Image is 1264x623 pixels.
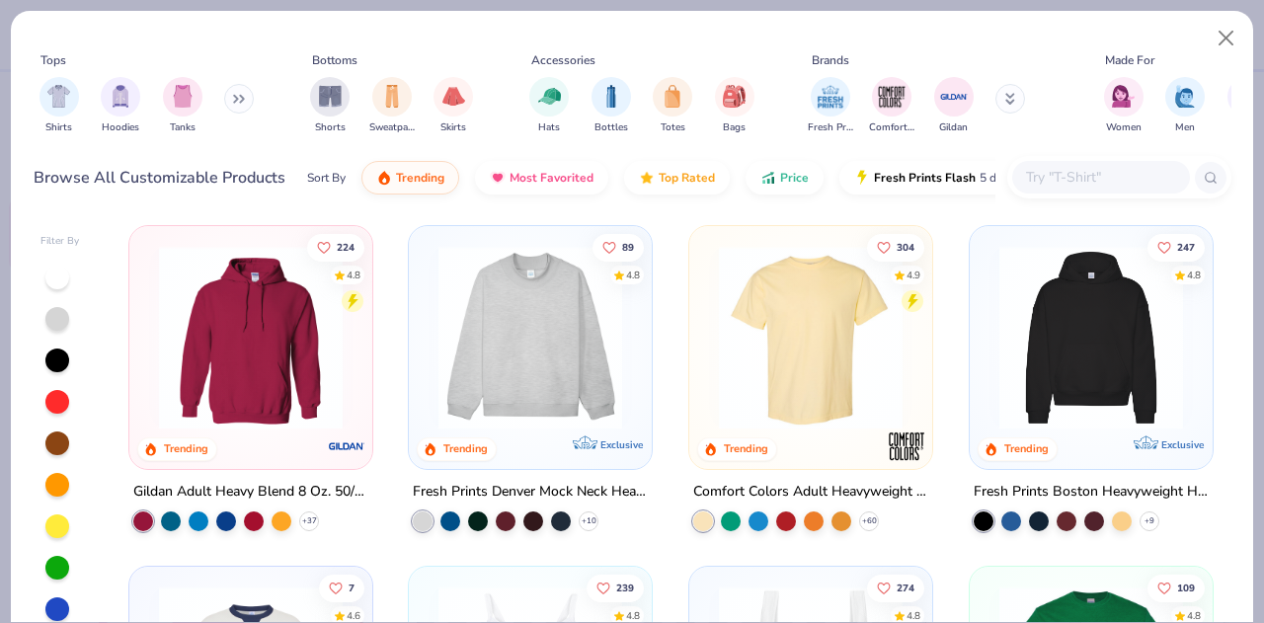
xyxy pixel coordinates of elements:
button: Like [867,574,924,601]
span: 239 [617,583,635,592]
span: 224 [337,242,355,252]
img: Shirts Image [47,85,70,108]
img: trending.gif [376,170,392,186]
button: Like [1147,233,1205,261]
span: Exclusive [600,438,643,451]
img: Tanks Image [172,85,194,108]
div: filter for Women [1104,77,1144,135]
img: flash.gif [854,170,870,186]
div: filter for Shorts [310,77,350,135]
span: Hoodies [102,120,139,135]
span: Skirts [440,120,466,135]
span: Top Rated [659,170,715,186]
div: 4.6 [347,608,360,623]
span: + 9 [1145,515,1154,527]
button: Like [307,233,364,261]
img: Men Image [1174,85,1196,108]
button: filter button [101,77,140,135]
div: Bottoms [312,51,357,69]
div: Gildan Adult Heavy Blend 8 Oz. 50/50 Hooded Sweatshirt [133,480,368,505]
span: 109 [1177,583,1195,592]
span: Price [780,170,809,186]
button: filter button [1104,77,1144,135]
span: Comfort Colors [869,120,914,135]
div: Fresh Prints Denver Mock Neck Heavyweight Sweatshirt [413,480,648,505]
div: filter for Sweatpants [369,77,415,135]
div: Comfort Colors Adult Heavyweight T-Shirt [693,480,928,505]
div: filter for Men [1165,77,1205,135]
img: Skirts Image [442,85,465,108]
img: Bags Image [723,85,745,108]
img: 029b8af0-80e6-406f-9fdc-fdf898547912 [709,246,912,429]
img: Sweatpants Image [381,85,403,108]
img: Hats Image [538,85,561,108]
button: Like [867,233,924,261]
span: Most Favorited [510,170,593,186]
button: Close [1208,20,1245,57]
button: Most Favorited [475,161,608,195]
span: Fresh Prints Flash [874,170,976,186]
button: filter button [715,77,754,135]
img: Gildan logo [326,427,365,466]
div: filter for Fresh Prints [808,77,853,135]
img: most_fav.gif [490,170,506,186]
img: Comfort Colors Image [877,82,907,112]
button: filter button [369,77,415,135]
div: filter for Tanks [163,77,202,135]
button: filter button [1165,77,1205,135]
span: Women [1106,120,1142,135]
div: filter for Gildan [934,77,974,135]
span: Shirts [45,120,72,135]
div: Brands [812,51,849,69]
button: Price [746,161,824,195]
div: Tops [40,51,66,69]
span: + 10 [582,515,596,527]
img: Hoodies Image [110,85,131,108]
span: 274 [897,583,914,592]
span: Bags [723,120,746,135]
button: filter button [592,77,631,135]
button: Fresh Prints Flash5 day delivery [839,161,1067,195]
button: filter button [529,77,569,135]
span: 7 [349,583,355,592]
button: Like [319,574,364,601]
span: Hats [538,120,560,135]
img: Women Image [1112,85,1135,108]
span: Totes [661,120,685,135]
span: + 37 [301,515,316,527]
div: 4.8 [1187,608,1201,623]
div: filter for Skirts [434,77,473,135]
span: Tanks [170,120,196,135]
span: Men [1175,120,1195,135]
input: Try "T-Shirt" [1024,166,1176,189]
span: Fresh Prints [808,120,853,135]
div: Made For [1105,51,1154,69]
span: Trending [396,170,444,186]
img: f5d85501-0dbb-4ee4-b115-c08fa3845d83 [429,246,632,429]
img: Shorts Image [319,85,342,108]
img: Fresh Prints Image [816,82,845,112]
div: 4.8 [347,268,360,282]
button: Like [593,233,645,261]
button: filter button [163,77,202,135]
button: filter button [653,77,692,135]
button: filter button [310,77,350,135]
img: Bottles Image [600,85,622,108]
span: + 60 [862,515,877,527]
div: Fresh Prints Boston Heavyweight Hoodie [974,480,1209,505]
button: filter button [39,77,79,135]
span: 304 [897,242,914,252]
div: filter for Bottles [592,77,631,135]
img: 01756b78-01f6-4cc6-8d8a-3c30c1a0c8ac [149,246,353,429]
button: filter button [434,77,473,135]
button: filter button [808,77,853,135]
div: filter for Totes [653,77,692,135]
div: 4.8 [627,268,641,282]
button: Trending [361,161,459,195]
img: TopRated.gif [639,170,655,186]
span: 89 [623,242,635,252]
button: Top Rated [624,161,730,195]
div: 4.8 [627,608,641,623]
span: Gildan [939,120,968,135]
div: filter for Comfort Colors [869,77,914,135]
